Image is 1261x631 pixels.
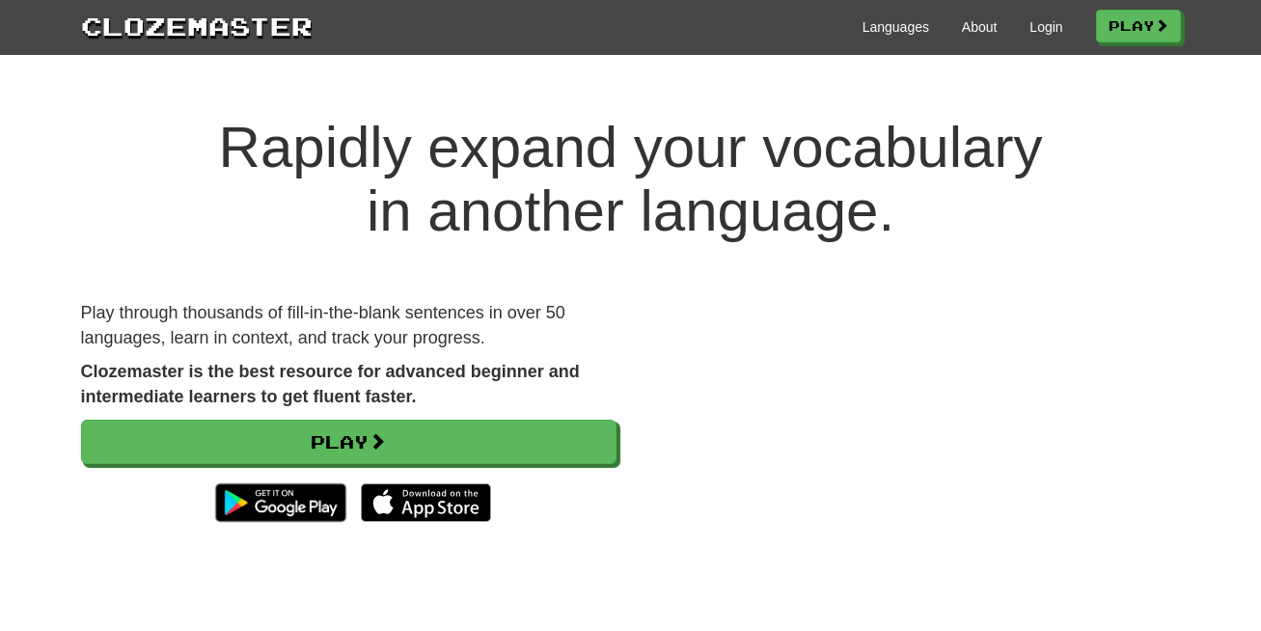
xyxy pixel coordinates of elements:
a: About [962,17,998,37]
img: Get it on Google Play [206,474,355,532]
a: Play [81,420,617,464]
strong: Clozemaster is the best resource for advanced beginner and intermediate learners to get fluent fa... [81,362,580,406]
img: Download_on_the_App_Store_Badge_US-UK_135x40-25178aeef6eb6b83b96f5f2d004eda3bffbb37122de64afbaef7... [361,483,491,522]
a: Login [1029,17,1062,37]
a: Clozemaster [81,8,313,43]
p: Play through thousands of fill-in-the-blank sentences in over 50 languages, learn in context, and... [81,301,617,350]
a: Play [1096,10,1181,42]
a: Languages [863,17,929,37]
